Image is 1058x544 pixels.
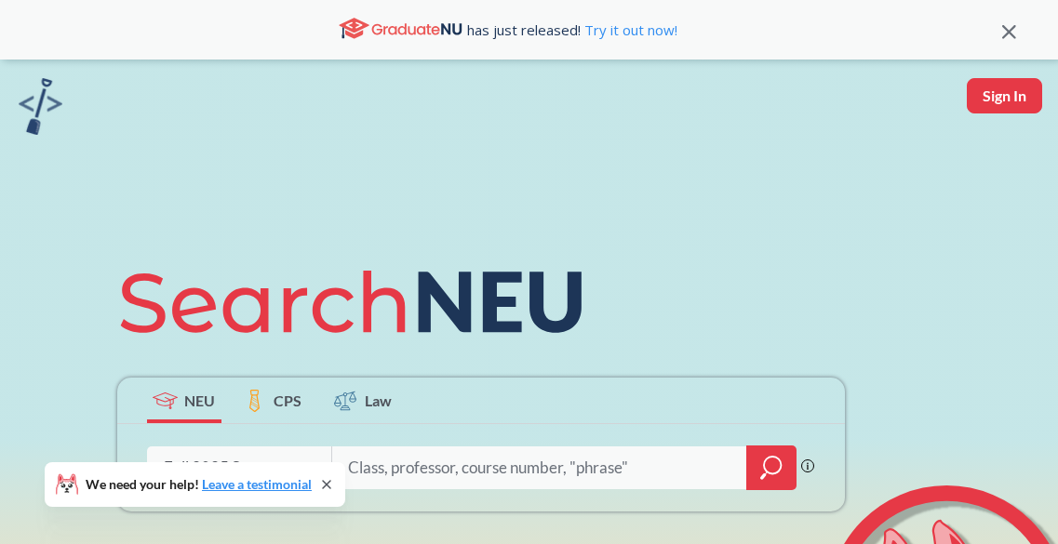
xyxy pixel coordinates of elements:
svg: magnifying glass [760,455,783,481]
a: Leave a testimonial [202,476,312,492]
span: We need your help! [86,478,312,491]
span: CPS [274,390,301,411]
button: Sign In [967,78,1042,113]
div: Fall 2025 Semester [164,458,297,478]
img: sandbox logo [19,78,62,135]
span: has just released! [467,20,677,40]
span: Law [365,390,392,411]
a: Try it out now! [581,20,677,39]
a: sandbox logo [19,78,62,140]
span: NEU [184,390,215,411]
input: Class, professor, course number, "phrase" [346,448,733,487]
div: magnifying glass [746,445,797,490]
